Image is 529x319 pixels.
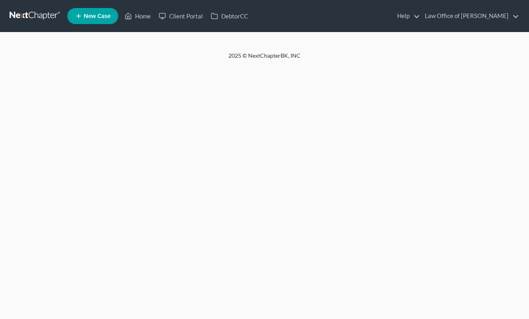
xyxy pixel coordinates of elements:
[121,9,155,23] a: Home
[393,9,420,23] a: Help
[421,9,519,23] a: Law Office of [PERSON_NAME]
[36,52,493,66] div: 2025 © NextChapterBK, INC
[67,8,118,24] new-legal-case-button: New Case
[155,9,207,23] a: Client Portal
[207,9,252,23] a: DebtorCC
